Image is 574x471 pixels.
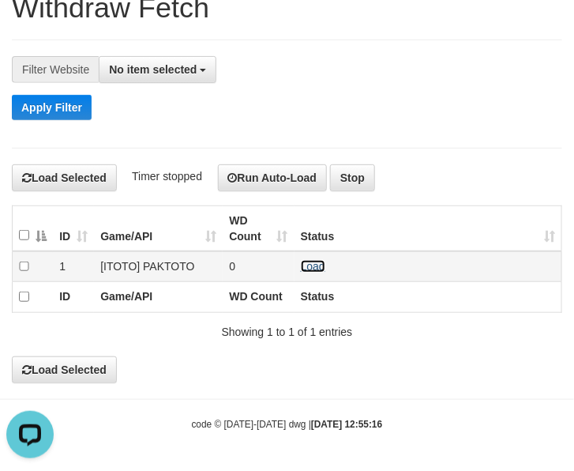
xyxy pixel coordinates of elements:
[223,205,294,251] th: WD Count: activate to sort column ascending
[12,95,92,120] button: Apply Filter
[94,251,223,282] td: [ITOTO] PAKTOTO
[94,205,223,251] th: Game/API: activate to sort column ascending
[223,282,294,313] th: WD Count
[218,164,328,191] button: Run Auto-Load
[12,356,117,383] button: Load Selected
[109,63,197,76] span: No item selected
[330,164,375,191] button: Stop
[295,282,562,313] th: Status
[311,419,382,430] strong: [DATE] 12:55:16
[53,205,94,251] th: ID: activate to sort column ascending
[192,419,383,430] small: code © [DATE]-[DATE] dwg |
[301,260,325,273] a: Load
[295,205,562,251] th: Status: activate to sort column ascending
[12,318,562,340] div: Showing 1 to 1 of 1 entries
[12,56,99,83] div: Filter Website
[99,56,216,83] button: No item selected
[53,251,94,282] td: 1
[132,170,202,183] span: Timer stopped
[53,282,94,313] th: ID
[12,164,117,191] button: Load Selected
[94,282,223,313] th: Game/API
[6,6,54,54] button: Open LiveChat chat widget
[229,260,235,273] span: 0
